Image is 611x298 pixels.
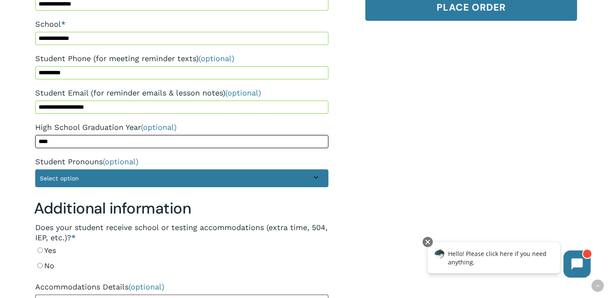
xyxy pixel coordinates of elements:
[199,54,234,63] span: (optional)
[35,258,328,273] label: No
[35,279,328,295] label: Accommodations Details
[129,282,164,291] span: (optional)
[103,157,138,166] span: (optional)
[40,175,79,182] span: Select option
[35,17,328,32] label: School
[35,222,328,243] legend: Does your student receive school or testing accommodations (extra time, 504, IEP, etc.)?
[35,51,328,66] label: Student Phone (for meeting reminder texts)
[71,233,76,242] abbr: required
[35,154,328,169] label: Student Pronouns
[35,85,328,101] label: Student Email (for reminder emails & lesson notes)
[34,199,330,218] h3: Additional information
[37,247,43,253] input: Yes
[37,263,43,268] input: No
[35,120,328,135] label: High School Graduation Year
[419,235,599,286] iframe: Chatbot
[141,123,177,132] span: (optional)
[225,88,261,97] span: (optional)
[35,243,328,258] label: Yes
